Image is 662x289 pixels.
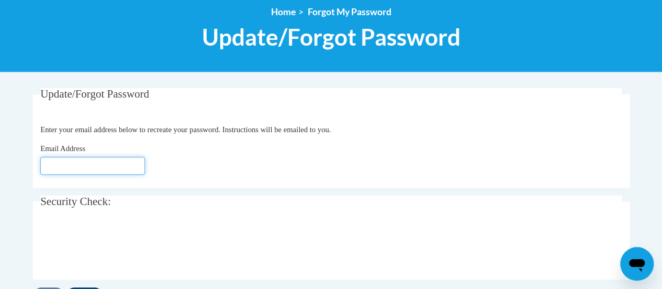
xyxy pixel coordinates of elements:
span: Email Address [40,144,85,153]
span: Enter your email address below to recreate your password. Instructions will be emailed to you. [40,125,331,134]
iframe: reCAPTCHA [40,226,199,266]
span: Update/Forgot Password [40,88,149,100]
input: Email [40,157,145,175]
iframe: Button to launch messaging window [620,247,654,281]
a: Home [271,6,296,17]
span: Update/Forgot Password [202,23,461,51]
span: Forgot My Password [308,6,391,17]
span: Security Check: [40,195,111,208]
